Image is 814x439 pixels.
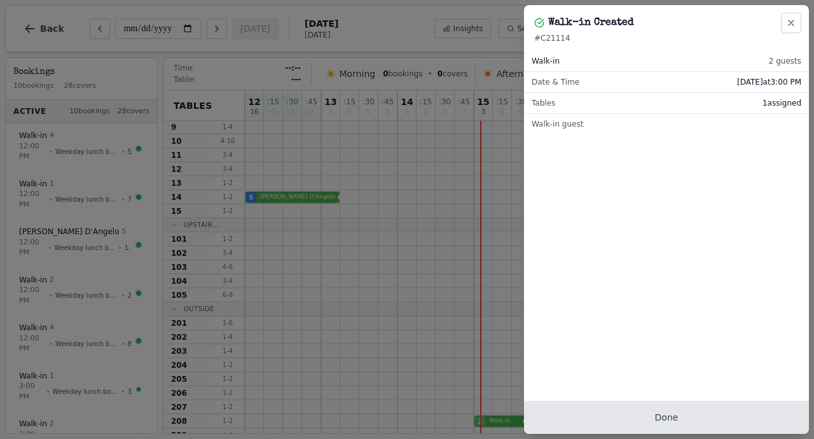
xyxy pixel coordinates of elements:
[524,114,809,134] div: Walk-in guest
[524,401,809,434] button: Done
[762,98,801,108] span: 1 assigned
[737,77,801,87] span: [DATE] at 3:00 PM
[534,33,799,43] p: # C21114
[532,77,579,87] span: Date & Time
[769,56,801,66] span: 2 guests
[548,15,634,31] h2: Walk-in Created
[532,98,555,108] span: Tables
[532,56,560,66] span: Walk-in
